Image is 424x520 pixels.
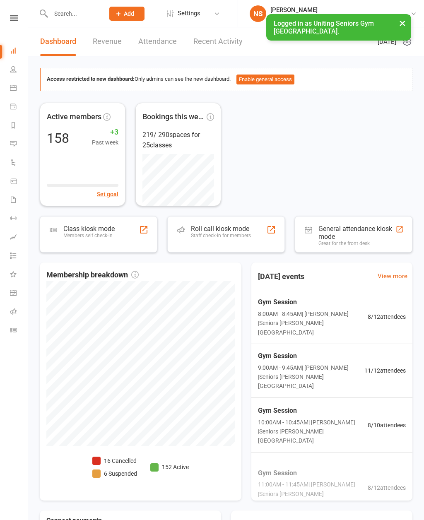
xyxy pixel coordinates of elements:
button: Add [109,7,145,21]
span: 10:00AM - 10:45AM | [PERSON_NAME] | Seniors [PERSON_NAME][GEOGRAPHIC_DATA] [258,417,368,445]
a: Dashboard [10,42,29,61]
span: 11 / 12 attendees [364,366,406,375]
a: People [10,61,29,79]
button: Enable general access [236,75,294,84]
div: General attendance kiosk mode [318,225,395,241]
span: Bookings this week [142,111,205,123]
div: NS [250,5,266,22]
button: Set goal [97,190,118,199]
span: 8 / 10 attendees [368,421,406,430]
span: Gym Session [258,468,368,479]
span: Gym Session [258,405,368,416]
li: 16 Cancelled [92,456,137,465]
span: 8:00AM - 8:45AM | [PERSON_NAME] | Seniors [PERSON_NAME][GEOGRAPHIC_DATA] [258,309,368,337]
a: View more [378,271,407,281]
span: 9:00AM - 9:45AM | [PERSON_NAME] | Seniors [PERSON_NAME][GEOGRAPHIC_DATA] [258,363,364,391]
li: 152 Active [150,462,189,472]
a: Roll call kiosk mode [10,303,29,322]
span: Past week [92,138,118,147]
a: Reports [10,117,29,135]
strong: Access restricted to new dashboard: [47,76,135,82]
input: Search... [48,8,99,19]
a: Calendar [10,79,29,98]
span: Gym Session [258,297,368,308]
div: [PERSON_NAME] [270,6,410,14]
div: 219 / 290 spaces for 25 classes [142,130,214,151]
span: Active members [47,111,101,123]
span: 8 / 12 attendees [368,483,406,492]
span: Logged in as Uniting Seniors Gym [GEOGRAPHIC_DATA]. [274,19,374,35]
a: General attendance kiosk mode [10,284,29,303]
span: 8 / 12 attendees [368,312,406,321]
a: Product Sales [10,173,29,191]
a: What's New [10,266,29,284]
a: Class kiosk mode [10,322,29,340]
div: Staff check-in for members [191,233,251,238]
div: Uniting Seniors [PERSON_NAME][GEOGRAPHIC_DATA] [270,14,410,21]
button: × [395,14,410,32]
h3: [DATE] events [251,269,311,284]
span: +3 [92,126,118,138]
span: Add [124,10,134,17]
div: 158 [47,132,69,145]
div: Class kiosk mode [63,225,115,233]
span: Settings [178,4,200,23]
div: Members self check-in [63,233,115,238]
span: Gym Session [258,351,364,361]
div: Roll call kiosk mode [191,225,251,233]
span: 11:00AM - 11:45AM | [PERSON_NAME] | Seniors [PERSON_NAME][GEOGRAPHIC_DATA] [258,480,368,508]
div: Great for the front desk [318,241,395,246]
div: Only admins can see the new dashboard. [47,75,406,84]
a: Payments [10,98,29,117]
span: Membership breakdown [46,269,139,281]
a: Assessments [10,229,29,247]
li: 6 Suspended [92,469,137,478]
